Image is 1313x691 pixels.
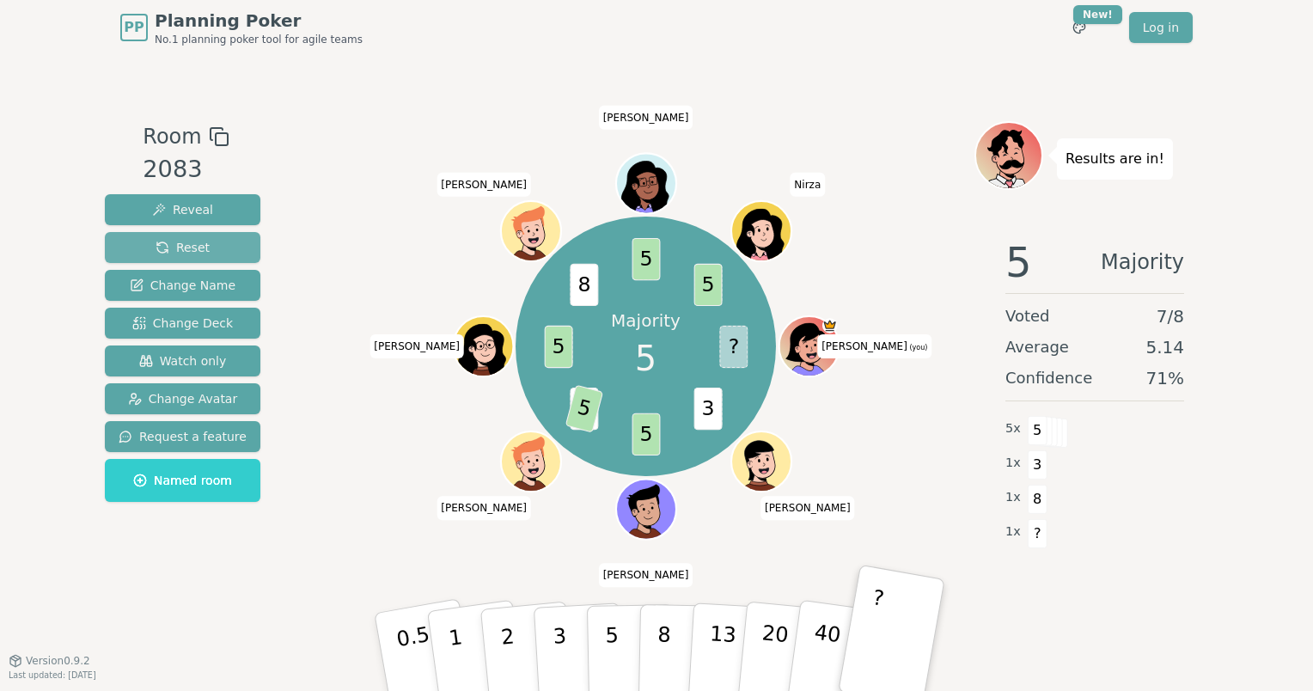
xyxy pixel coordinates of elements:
span: Average [1005,335,1069,359]
span: Voted [1005,304,1050,328]
span: Change Name [130,277,235,294]
span: Request a feature [119,428,247,445]
span: Change Deck [132,315,233,332]
button: New! [1064,12,1095,43]
span: Majority [1101,242,1184,283]
span: Watch only [139,352,227,370]
button: Change Deck [105,308,260,339]
span: (you) [907,344,928,352]
span: No.1 planning poker tool for agile teams [155,33,363,46]
span: Click to change your name [599,564,693,588]
div: 2083 [143,152,229,187]
span: 1 x [1005,523,1021,541]
span: Click to change your name [437,173,531,197]
p: Results are in! [1066,147,1164,171]
button: Named room [105,459,260,502]
span: Planning Poker [155,9,363,33]
button: Watch only [105,345,260,376]
a: Log in [1129,12,1193,43]
span: Named room [133,472,232,489]
span: 1 x [1005,488,1021,507]
span: Click to change your name [760,497,855,521]
span: PP [124,17,144,38]
span: Reset [156,239,210,256]
span: Click to change your name [369,334,464,358]
span: Click to change your name [790,173,825,197]
button: Click to change your avatar [780,318,837,375]
span: 3 [1028,450,1047,480]
div: New! [1073,5,1122,24]
p: Majority [611,309,681,333]
span: Click to change your name [437,497,531,521]
span: Natasha is the host [821,318,837,333]
span: 5 [1005,242,1032,283]
span: 5 [1028,416,1047,445]
span: 5.14 [1145,335,1184,359]
span: ? [719,326,748,368]
span: 3 [693,388,722,430]
span: Reveal [152,201,213,218]
span: 5 [693,263,722,305]
span: Confidence [1005,366,1092,390]
span: 5 [565,384,603,432]
span: 8 [570,263,598,305]
span: 5 [544,326,572,368]
span: 5 [635,333,656,384]
span: 5 x [1005,419,1021,438]
span: Click to change your name [599,106,693,130]
button: Change Avatar [105,383,260,414]
span: 7 / 8 [1157,304,1184,328]
span: Change Avatar [128,390,238,407]
button: Version0.9.2 [9,654,90,668]
button: Reveal [105,194,260,225]
span: 1 x [1005,454,1021,473]
a: PPPlanning PokerNo.1 planning poker tool for agile teams [120,9,363,46]
span: 5 [632,238,660,280]
button: Reset [105,232,260,263]
span: 5 [632,413,660,455]
span: ? [1028,519,1047,548]
span: Room [143,121,201,152]
button: Request a feature [105,421,260,452]
span: Click to change your name [817,334,931,358]
span: 71 % [1146,366,1184,390]
span: Last updated: [DATE] [9,670,96,680]
span: 8 [1028,485,1047,514]
p: ? [859,585,886,679]
span: Version 0.9.2 [26,654,90,668]
button: Change Name [105,270,260,301]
